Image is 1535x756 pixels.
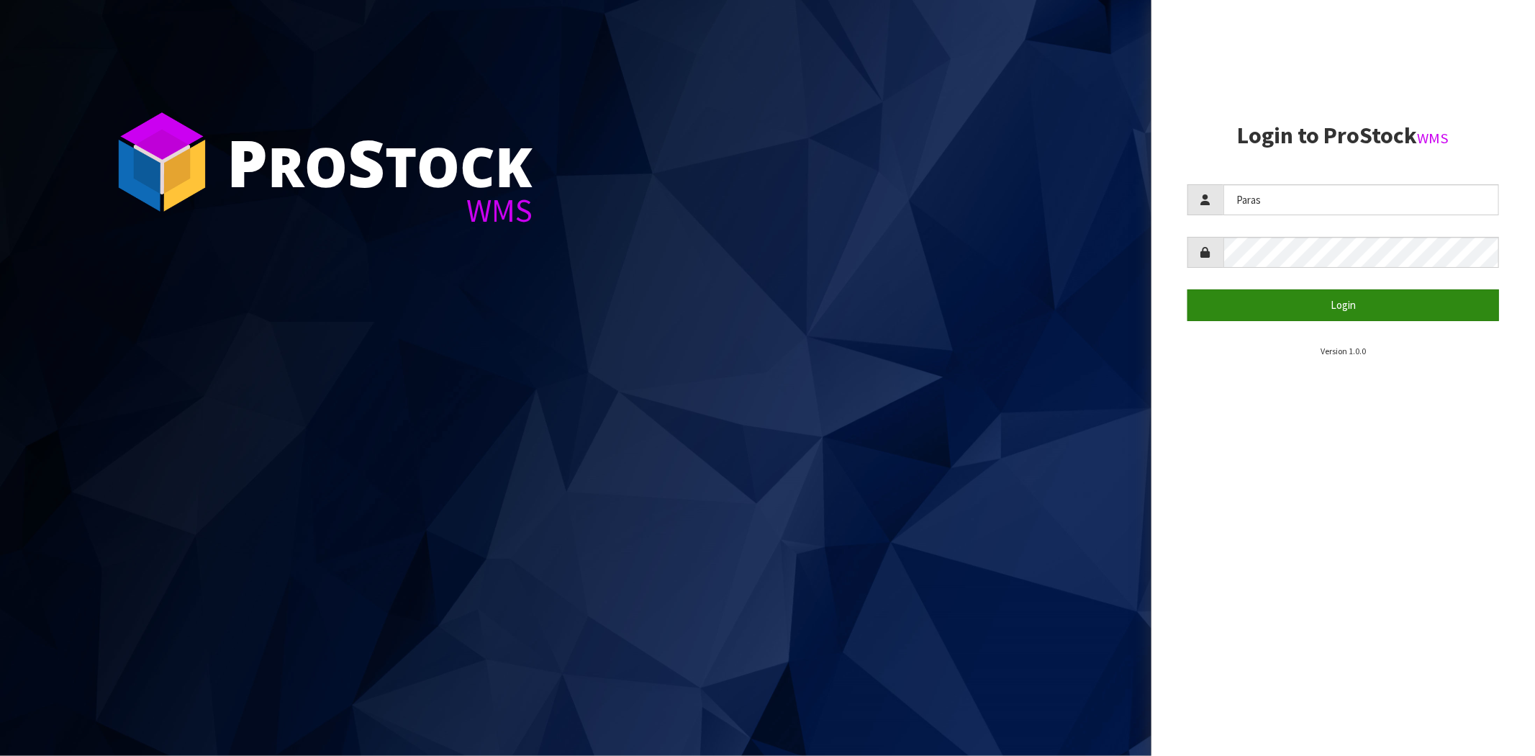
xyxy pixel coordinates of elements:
div: WMS [227,194,533,227]
span: P [227,118,268,206]
small: WMS [1417,129,1449,148]
div: ro tock [227,130,533,194]
input: Username [1223,184,1499,215]
img: ProStock Cube [108,108,216,216]
small: Version 1.0.0 [1321,346,1366,356]
h2: Login to ProStock [1187,123,1499,148]
span: S [348,118,385,206]
button: Login [1187,289,1499,320]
